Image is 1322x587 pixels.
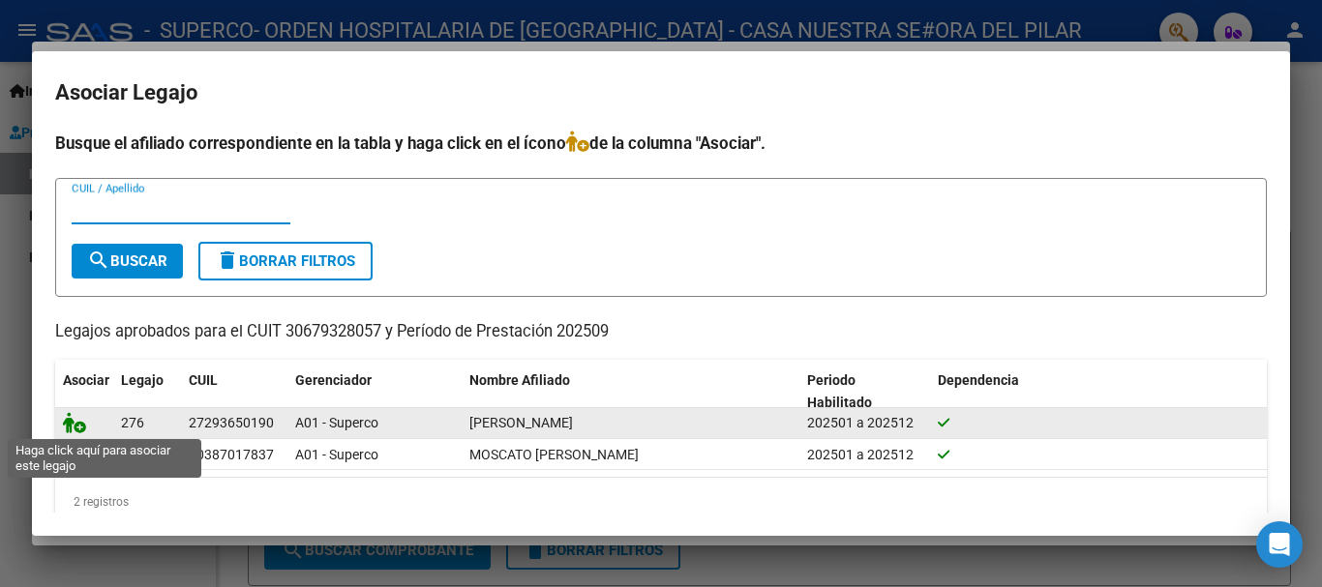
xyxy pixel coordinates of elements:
datatable-header-cell: Asociar [55,360,113,424]
datatable-header-cell: Periodo Habilitado [799,360,930,424]
datatable-header-cell: CUIL [181,360,287,424]
datatable-header-cell: Gerenciador [287,360,462,424]
span: A01 - Superco [295,447,378,462]
mat-icon: search [87,249,110,272]
span: 276 [121,415,144,430]
datatable-header-cell: Dependencia [930,360,1268,424]
datatable-header-cell: Nombre Afiliado [462,360,799,424]
div: Open Intercom Messenger [1256,521,1303,568]
mat-icon: delete [216,249,239,272]
div: 20387017837 [189,444,274,466]
span: PEREYRA PAOLA BEATRIZ [469,415,573,430]
datatable-header-cell: Legajo [113,360,181,424]
div: 27293650190 [189,412,274,434]
span: Periodo Habilitado [807,372,872,410]
span: Buscar [87,252,167,270]
p: Legajos aprobados para el CUIT 30679328057 y Período de Prestación 202509 [55,320,1267,344]
div: 2 registros [55,478,1267,526]
div: 202501 a 202512 [807,444,922,466]
span: CUIL [189,372,218,388]
h2: Asociar Legajo [55,74,1267,111]
span: Asociar [63,372,109,388]
span: 275 [121,447,144,462]
h4: Busque el afiliado correspondiente en la tabla y haga click en el ícono de la columna "Asociar". [55,131,1267,156]
span: Dependencia [938,372,1019,388]
span: A01 - Superco [295,415,378,430]
button: Borrar Filtros [198,242,373,280]
span: Legajo [121,372,164,388]
button: Buscar [72,244,183,279]
span: Borrar Filtros [216,252,355,270]
div: 202501 a 202512 [807,412,922,434]
span: Nombre Afiliado [469,372,570,388]
span: MOSCATO PABLO NICOLAS [469,447,639,462]
span: Gerenciador [295,372,372,388]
